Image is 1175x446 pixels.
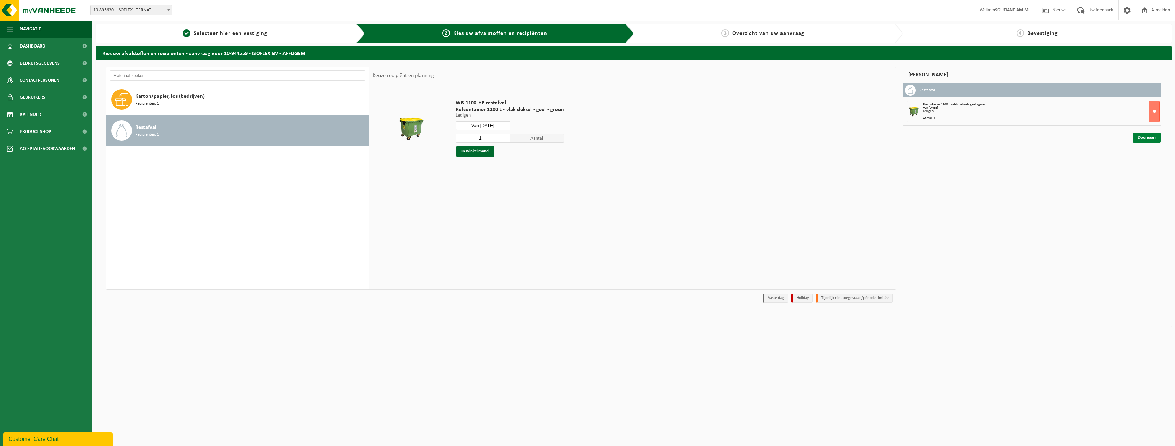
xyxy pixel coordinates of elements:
li: Vaste dag [763,294,788,303]
span: Recipiënten: 1 [135,132,159,138]
span: Aantal [510,134,564,143]
span: Karton/papier, los (bedrijven) [135,92,205,100]
span: 1 [183,29,190,37]
span: 3 [721,29,729,37]
div: Keuze recipiënt en planning [369,67,438,84]
span: Kalender [20,106,41,123]
span: Rolcontainer 1100 L - vlak deksel - geel - groen [923,103,986,106]
li: Holiday [791,294,813,303]
span: Selecteer hier een vestiging [194,31,267,36]
input: Materiaal zoeken [110,70,365,81]
span: Recipiënten: 1 [135,100,159,107]
span: Bevestiging [1027,31,1058,36]
span: Gebruikers [20,89,45,106]
span: 10-895630 - ISOFLEX - TERNAT [91,5,172,15]
button: Karton/papier, los (bedrijven) Recipiënten: 1 [106,84,369,115]
a: Doorgaan [1133,133,1161,143]
span: 4 [1017,29,1024,37]
span: Bedrijfsgegevens [20,55,60,72]
input: Selecteer datum [456,121,510,130]
button: In winkelmand [456,146,494,157]
span: Contactpersonen [20,72,59,89]
span: Navigatie [20,21,41,38]
div: Ledigen [923,110,1160,113]
span: Overzicht van uw aanvraag [732,31,804,36]
a: 1Selecteer hier een vestiging [99,29,351,38]
span: Kies uw afvalstoffen en recipiënten [453,31,547,36]
div: [PERSON_NAME] [903,67,1162,83]
span: 10-895630 - ISOFLEX - TERNAT [90,5,172,15]
h2: Kies uw afvalstoffen en recipiënten - aanvraag voor 10-944559 - ISOFLEX BV - AFFLIGEM [96,46,1172,59]
span: Rolcontainer 1100 L - vlak deksel - geel - groen [456,106,564,113]
strong: SOUFIANE AM-MI [995,8,1030,13]
li: Tijdelijk niet toegestaan/période limitée [816,294,893,303]
span: Restafval [135,123,156,132]
span: WB-1100-HP restafval [456,99,564,106]
h3: Restafval [919,85,935,96]
strong: Van [DATE] [923,106,938,110]
div: Aantal: 1 [923,117,1160,120]
span: Dashboard [20,38,45,55]
p: Ledigen [456,113,564,118]
span: Acceptatievoorwaarden [20,140,75,157]
iframe: chat widget [3,431,114,446]
span: Product Shop [20,123,51,140]
button: Restafval Recipiënten: 1 [106,115,369,146]
span: 2 [442,29,450,37]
